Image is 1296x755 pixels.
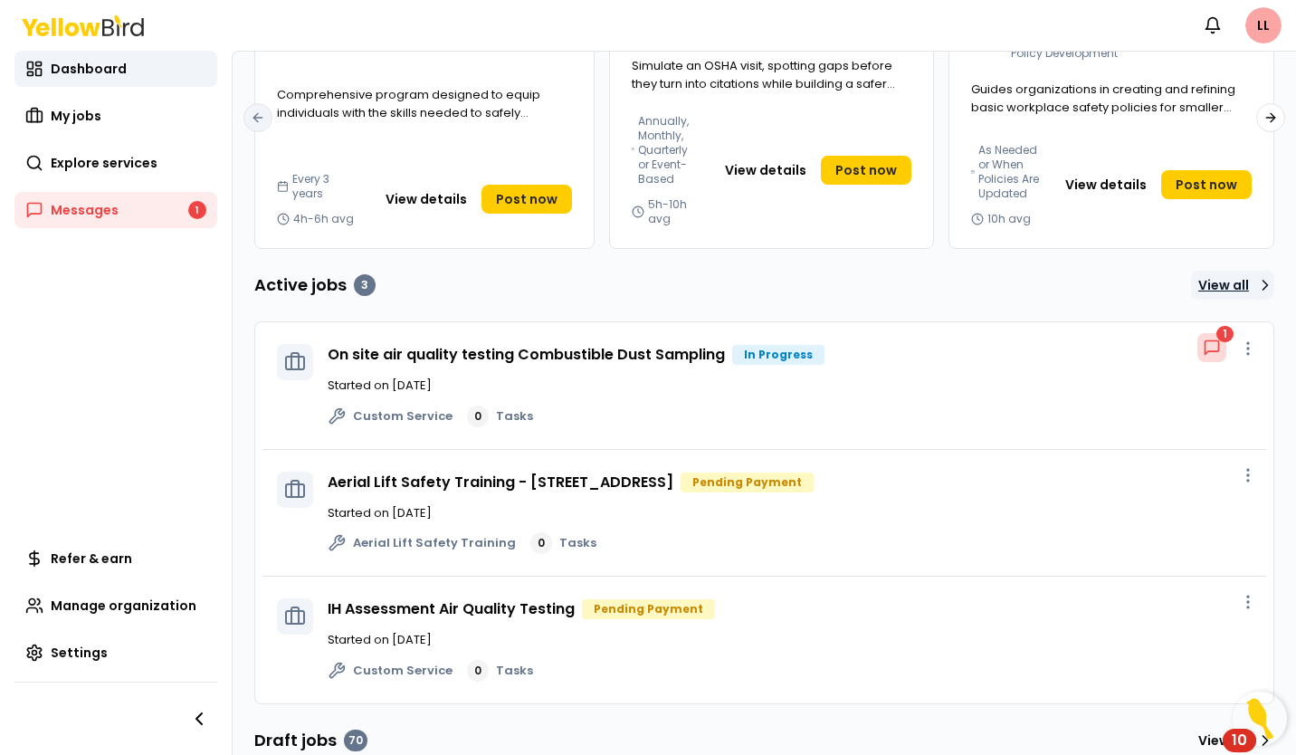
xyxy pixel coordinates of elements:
a: Post now [481,185,572,214]
span: My jobs [51,107,101,125]
h3: Active jobs [254,272,376,298]
a: On site air quality testing Combustible Dust Sampling [328,344,725,365]
span: LL [1245,7,1282,43]
div: 0 [530,532,552,554]
a: View all [1191,271,1274,300]
button: View details [1054,170,1158,199]
a: 0Tasks [467,660,533,682]
a: Post now [821,156,911,185]
span: 4h-6h avg [293,212,354,226]
a: My jobs [14,98,217,134]
a: Post now [1161,170,1252,199]
span: Custom Service [353,662,453,680]
a: View all [1191,726,1274,755]
a: Messages1 [14,192,217,228]
button: Open Resource Center, 10 new notifications [1233,692,1287,746]
span: Custom Service [353,407,453,425]
a: Aerial Lift Safety Training - [STREET_ADDRESS] [328,472,673,492]
div: 70 [344,730,367,751]
a: 0Tasks [467,406,533,427]
a: Refer & earn [14,540,217,577]
span: Manage organization [51,597,196,615]
span: Explore services [51,154,157,172]
div: 0 [467,406,489,427]
span: Dashboard [51,60,127,78]
span: Post now [835,161,897,179]
div: 1 [188,201,206,219]
p: Started on [DATE] [328,504,1252,522]
span: 5h-10h avg [648,197,700,226]
span: Messages [51,201,119,219]
a: Explore services [14,145,217,181]
a: 0Tasks [530,532,596,554]
span: Comprehensive program designed to equip individuals with the skills needed to safely operate a fo... [277,86,540,139]
span: Policy Development [1011,45,1118,61]
a: IH Assessment Air Quality Testing [328,598,575,619]
div: Pending Payment [681,473,814,492]
span: Every 3 years [292,172,359,201]
span: 10h avg [987,212,1031,226]
p: Started on [DATE] [328,377,1252,395]
button: View details [375,185,478,214]
a: Settings [14,635,217,671]
h3: Draft jobs [254,728,367,753]
span: Annually, Monthly, Quarterly or Event-Based [638,114,700,186]
span: Post now [1176,176,1237,194]
span: Guides organizations in creating and refining basic workplace safety policies for smaller operati... [971,81,1235,133]
p: Started on [DATE] [328,631,1252,649]
div: 1 [1216,326,1234,342]
div: In Progress [732,345,824,365]
a: Dashboard [14,51,217,87]
span: Refer & earn [51,550,132,568]
a: Manage organization [14,588,217,624]
span: Simulate an OSHA visit, spotting gaps before they turn into citations while building a safer work... [632,57,895,110]
div: 3 [354,274,376,296]
span: Post now [496,190,557,208]
span: Aerial Lift Safety Training [353,534,516,552]
div: Pending Payment [582,599,715,619]
div: 0 [467,660,489,682]
span: As Needed or When Policies Are Updated [978,143,1040,201]
button: View details [714,156,817,185]
span: Settings [51,644,108,662]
